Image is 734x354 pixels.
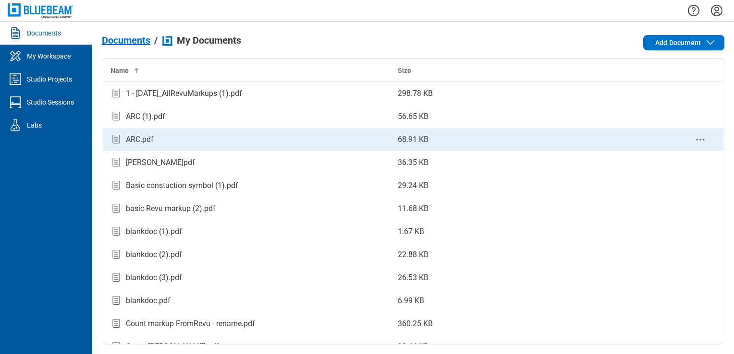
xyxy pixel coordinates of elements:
[655,38,701,47] span: Add Document
[126,249,182,260] div: blankdoc (2).pdf
[177,35,241,46] span: My Documents
[27,74,72,84] div: Studio Projects
[110,66,382,75] div: Name
[8,94,23,110] svg: Studio Sessions
[390,82,678,105] td: 298.78 KB
[390,197,678,220] td: 11.68 KB
[102,35,150,46] span: Documents
[126,318,255,330] div: Count markup FromRevu - rename.pdf
[695,134,706,145] button: context-menu
[126,88,242,99] div: 1 - [DATE]_AllRevuMarkups (1).pdf
[27,51,71,61] div: My Workspace
[390,151,678,174] td: 36.35 KB
[126,295,171,307] div: blankdoc.pdf
[390,312,678,335] td: 360.25 KB
[154,35,158,46] div: /
[8,118,23,133] svg: Labs
[390,220,678,243] td: 1.67 KB
[390,289,678,312] td: 6.99 KB
[27,28,61,38] div: Documents
[390,128,678,151] td: 68.91 KB
[27,120,42,130] div: Labs
[126,180,238,191] div: Basic constuction symbol (1).pdf
[126,111,165,122] div: ARC (1).pdf
[126,341,219,353] div: Count [PERSON_NAME].pdf
[8,3,73,17] img: Bluebeam, Inc.
[126,157,195,168] div: [PERSON_NAME]pdf
[390,174,678,197] td: 29.24 KB
[126,226,182,237] div: blankdoc (1).pdf
[398,66,670,75] div: Size
[27,97,74,107] div: Studio Sessions
[390,105,678,128] td: 56.65 KB
[126,134,154,145] div: ARC.pdf
[390,266,678,289] td: 26.53 KB
[8,25,23,41] svg: Documents
[8,71,23,87] svg: Studio Projects
[126,203,216,214] div: basic Revu markup (2).pdf
[709,2,724,19] button: Settings
[390,243,678,266] td: 22.88 KB
[126,272,182,283] div: blankdoc (3).pdf
[643,35,724,50] button: Add Document
[8,48,23,64] svg: My Workspace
